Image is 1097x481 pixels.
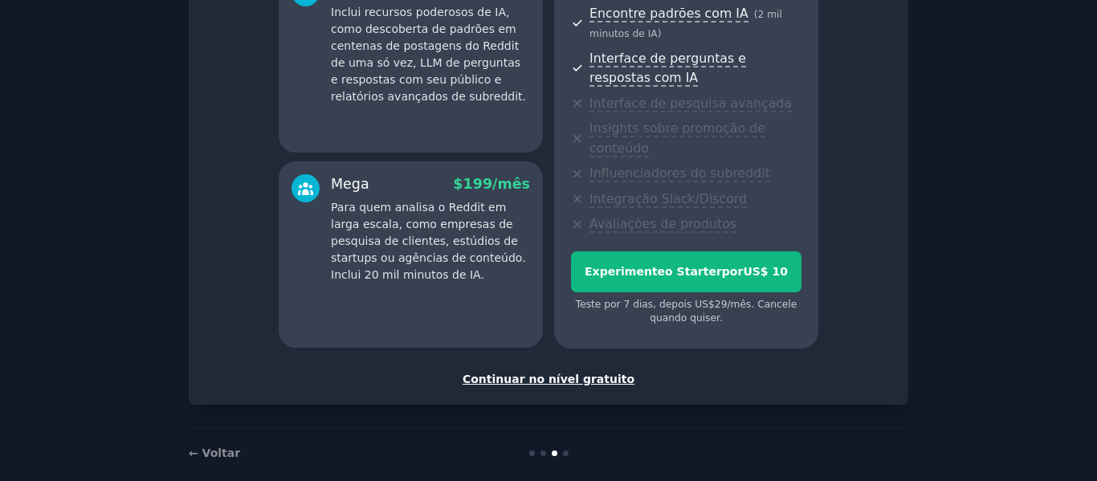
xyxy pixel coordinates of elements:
font: Mega [331,176,369,192]
font: Avaliações de produtos [589,216,736,231]
a: ← Voltar [189,446,240,459]
font: por [722,265,744,278]
font: Para quem analisa o Reddit em larga escala, como empresas de pesquisa de clientes, estúdios de st... [331,201,526,281]
font: 2 mil minutos de IA [589,9,782,40]
font: US$ 10 [743,265,788,278]
font: 199 [463,176,493,192]
font: Interface de perguntas e respostas com IA [589,51,746,86]
font: Integração Slack/Discord [589,191,747,206]
font: Inclui recursos poderosos de IA, como descoberta de padrões em centenas de postagens do Reddit de... [331,6,526,103]
font: /mês [727,299,751,310]
font: 29 [715,299,728,310]
font: $ [453,176,463,192]
font: ) [658,28,662,39]
font: /mês [492,176,530,192]
font: Continuar no nível gratuito [463,373,634,385]
font: Teste por 7 dias [576,299,654,310]
font: ( [754,9,758,20]
font: Encontre padrões com IA [589,6,748,21]
font: , depois US$ [653,299,715,310]
font: Insights sobre promoção de conteúdo [589,120,765,156]
font: Experimente [585,265,665,278]
font: Influenciadores do subreddit [589,165,770,181]
font: o Starter [665,265,722,278]
font: Interface de pesquisa avançada [589,96,792,111]
button: Experimenteo StarterporUS$ 10 [571,251,801,292]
